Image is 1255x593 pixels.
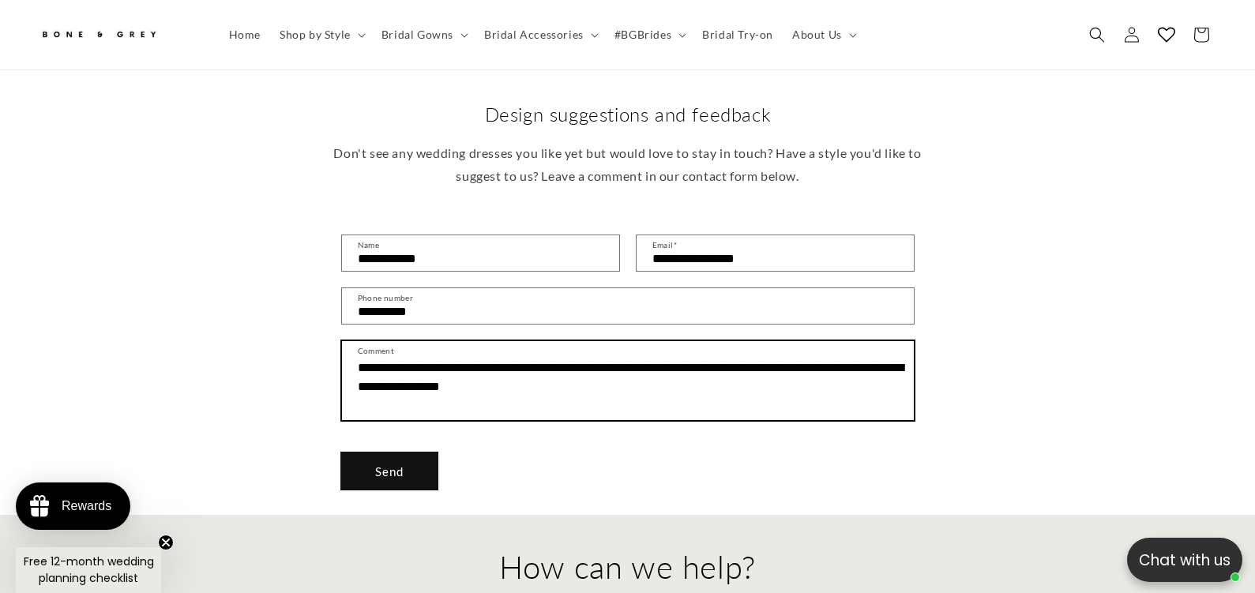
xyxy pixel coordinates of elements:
[1127,538,1242,582] button: Open chatbox
[320,142,936,188] p: Don't see any wedding dresses you like yet but would love to stay in touch? Have a style you'd li...
[229,28,261,42] span: Home
[220,18,270,51] a: Home
[280,28,351,42] span: Shop by Style
[605,18,693,51] summary: #BGBrides
[34,16,204,54] a: Bone and Grey Bridal
[702,28,773,42] span: Bridal Try-on
[270,18,372,51] summary: Shop by Style
[381,28,453,42] span: Bridal Gowns
[320,102,936,126] h2: Design suggestions and feedback
[614,28,671,42] span: #BGBrides
[475,18,605,51] summary: Bridal Accessories
[341,452,438,490] button: Send
[62,499,111,513] div: Rewards
[24,554,154,586] span: Free 12-month wedding planning checklist
[158,535,174,550] button: Close teaser
[792,28,842,42] span: About Us
[39,22,158,48] img: Bone and Grey Bridal
[1127,549,1242,572] p: Chat with us
[320,546,936,587] h2: How can we help?
[484,28,584,42] span: Bridal Accessories
[372,18,475,51] summary: Bridal Gowns
[16,547,161,593] div: Free 12-month wedding planning checklistClose teaser
[783,18,863,51] summary: About Us
[693,18,783,51] a: Bridal Try-on
[1080,17,1114,52] summary: Search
